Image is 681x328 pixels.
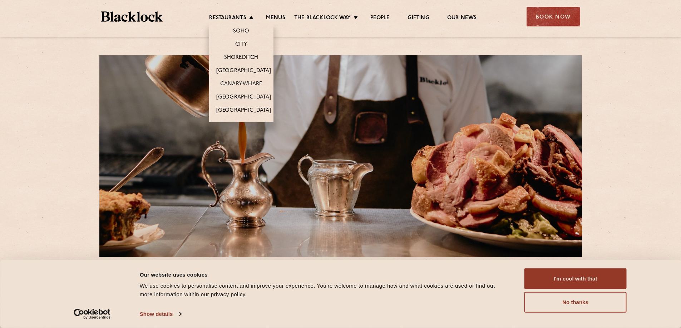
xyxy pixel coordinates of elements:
[524,292,627,313] button: No thanks
[61,309,123,319] a: Usercentrics Cookiebot - opens in a new window
[224,54,258,62] a: Shoreditch
[527,7,580,26] div: Book Now
[266,15,285,22] a: Menus
[140,309,181,319] a: Show details
[524,268,627,289] button: I'm cool with that
[101,11,163,22] img: BL_Textured_Logo-footer-cropped.svg
[140,282,508,299] div: We use cookies to personalise content and improve your experience. You're welcome to manage how a...
[294,15,351,22] a: The Blacklock Way
[140,270,508,279] div: Our website uses cookies
[408,15,429,22] a: Gifting
[447,15,477,22] a: Our News
[216,94,271,102] a: [GEOGRAPHIC_DATA]
[216,67,271,75] a: [GEOGRAPHIC_DATA]
[235,41,247,49] a: City
[209,15,246,22] a: Restaurants
[370,15,390,22] a: People
[216,107,271,115] a: [GEOGRAPHIC_DATA]
[233,28,250,36] a: Soho
[220,81,262,89] a: Canary Wharf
